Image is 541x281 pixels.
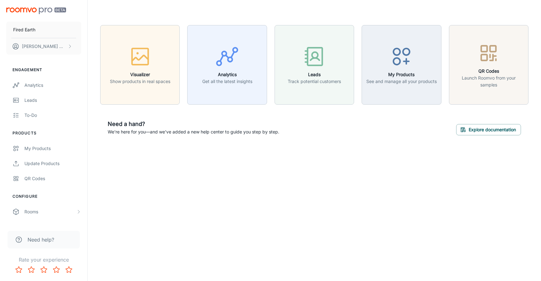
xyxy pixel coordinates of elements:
p: Fired Earth [13,26,35,33]
button: QR CodesLaunch Roomvo from your samples [449,25,528,105]
h6: Visualizer [110,71,170,78]
div: Leads [24,97,81,104]
p: Track potential customers [288,78,341,85]
h6: Leads [288,71,341,78]
p: Launch Roomvo from your samples [453,75,524,88]
h6: My Products [366,71,437,78]
button: Explore documentation [456,124,521,135]
a: AnalyticsGet all the latest insights [187,61,267,68]
h6: Analytics [202,71,252,78]
a: Explore documentation [456,126,521,133]
p: Show products in real spaces [110,78,170,85]
a: My ProductsSee and manage all your products [362,61,441,68]
div: Analytics [24,82,81,89]
button: VisualizerShow products in real spaces [100,25,180,105]
p: See and manage all your products [366,78,437,85]
button: [PERSON_NAME] Nicks [6,38,81,55]
div: To-do [24,112,81,119]
button: My ProductsSee and manage all your products [362,25,441,105]
a: QR CodesLaunch Roomvo from your samples [449,61,528,68]
button: LeadsTrack potential customers [275,25,354,105]
h6: QR Codes [453,68,524,75]
p: We're here for you—and we've added a new help center to guide you step by step. [108,128,279,135]
h6: Need a hand? [108,120,279,128]
button: AnalyticsGet all the latest insights [187,25,267,105]
button: Fired Earth [6,22,81,38]
a: LeadsTrack potential customers [275,61,354,68]
div: Update Products [24,160,81,167]
p: Get all the latest insights [202,78,252,85]
img: Roomvo PRO Beta [6,8,66,14]
div: My Products [24,145,81,152]
p: [PERSON_NAME] Nicks [22,43,66,50]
